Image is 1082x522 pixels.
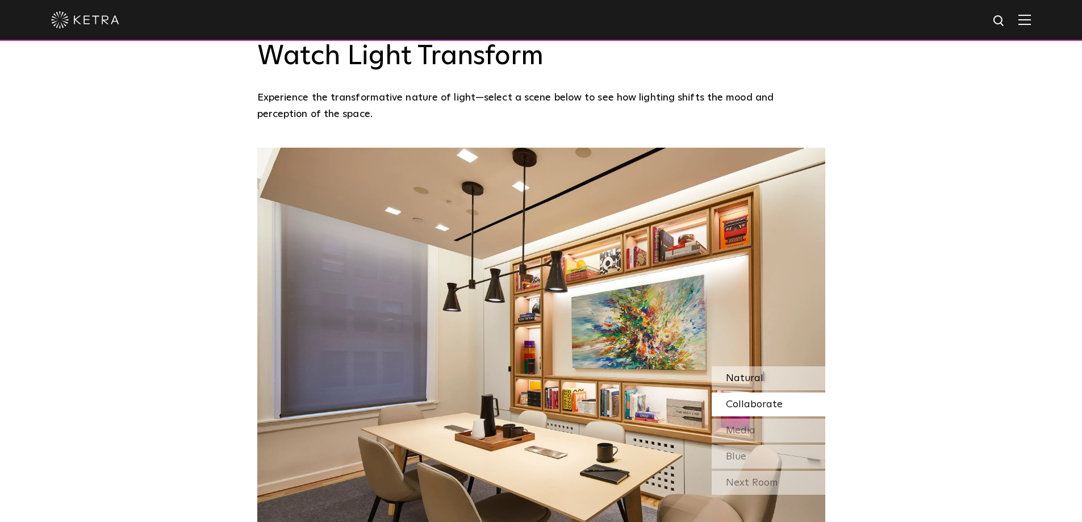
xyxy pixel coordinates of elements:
[712,471,825,495] div: Next Room
[51,11,119,28] img: ketra-logo-2019-white
[257,40,825,73] h3: Watch Light Transform
[992,14,1006,28] img: search icon
[257,90,820,122] p: Experience the transformative nature of light—select a scene below to see how lighting shifts the...
[726,452,746,462] span: Blue
[726,399,783,410] span: Collaborate
[726,425,755,436] span: Media
[1018,14,1031,25] img: Hamburger%20Nav.svg
[726,373,763,383] span: Natural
